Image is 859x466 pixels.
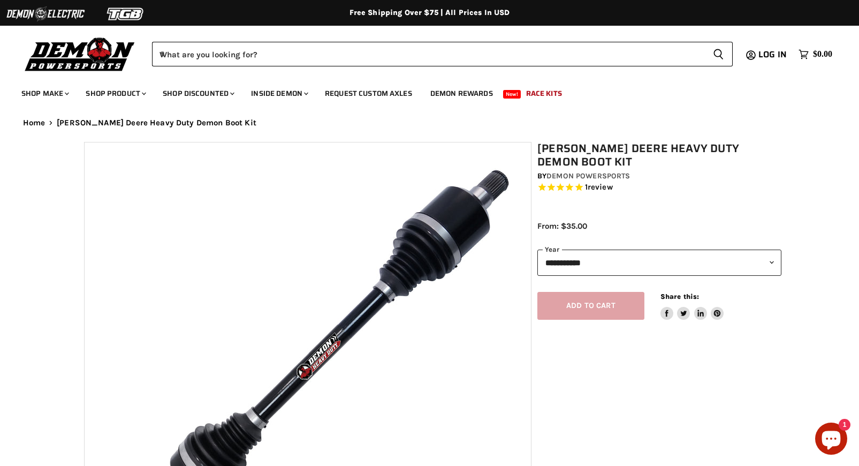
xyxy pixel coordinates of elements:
[537,221,587,231] span: From: $35.00
[152,42,704,66] input: When autocomplete results are available use up and down arrows to review and enter to select
[152,42,733,66] form: Product
[585,183,613,192] span: 1 reviews
[758,48,787,61] span: Log in
[704,42,733,66] button: Search
[57,118,256,127] span: [PERSON_NAME] Deere Heavy Duty Demon Boot Kit
[537,250,781,276] select: year
[812,423,850,457] inbox-online-store-chat: Shopify online store chat
[78,82,153,104] a: Shop Product
[13,82,75,104] a: Shop Make
[5,4,86,24] img: Demon Electric Logo 2
[317,82,420,104] a: Request Custom Axles
[754,50,793,59] a: Log in
[155,82,241,104] a: Shop Discounted
[503,90,521,99] span: New!
[793,47,838,62] a: $0.00
[537,170,781,182] div: by
[660,292,724,320] aside: Share this:
[21,35,139,73] img: Demon Powersports
[588,183,613,192] span: review
[23,118,45,127] a: Home
[537,182,781,193] span: Rated 5.0 out of 5 stars 1 reviews
[660,292,699,300] span: Share this:
[2,8,858,18] div: Free Shipping Over $75 | All Prices In USD
[422,82,501,104] a: Demon Rewards
[86,4,166,24] img: TGB Logo 2
[813,49,832,59] span: $0.00
[243,82,315,104] a: Inside Demon
[537,142,781,169] h1: [PERSON_NAME] Deere Heavy Duty Demon Boot Kit
[518,82,570,104] a: Race Kits
[546,171,630,181] a: Demon Powersports
[2,118,858,127] nav: Breadcrumbs
[13,78,830,104] ul: Main menu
